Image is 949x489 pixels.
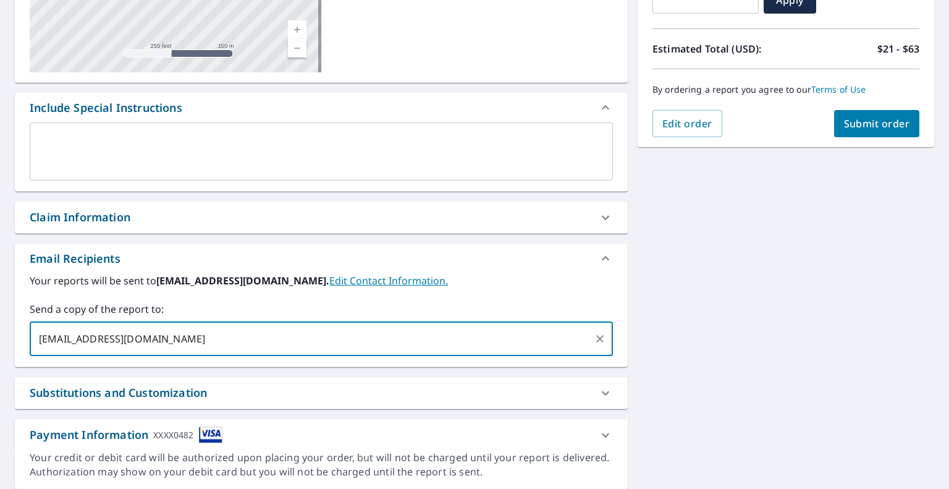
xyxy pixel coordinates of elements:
[15,93,628,122] div: Include Special Instructions
[662,117,712,130] span: Edit order
[288,20,306,39] a: Current Level 17, Zoom In
[652,41,786,56] p: Estimated Total (USD):
[15,377,628,409] div: Substitutions and Customization
[30,302,613,317] label: Send a copy of the report to:
[30,451,613,479] div: Your credit or debit card will be authorized upon placing your order, but will not be charged unt...
[30,385,207,401] div: Substitutions and Customization
[30,250,120,267] div: Email Recipients
[30,273,613,288] label: Your reports will be sent to
[652,84,919,95] p: By ordering a report you agree to our
[15,202,628,233] div: Claim Information
[199,427,222,443] img: cardImage
[156,274,329,287] b: [EMAIL_ADDRESS][DOMAIN_NAME].
[591,330,609,347] button: Clear
[288,39,306,57] a: Current Level 17, Zoom Out
[834,110,920,137] button: Submit order
[30,209,130,226] div: Claim Information
[15,419,628,451] div: Payment InformationXXXX0482cardImage
[844,117,910,130] span: Submit order
[30,100,182,116] div: Include Special Instructions
[153,427,193,443] div: XXXX0482
[15,244,628,273] div: Email Recipients
[30,427,222,443] div: Payment Information
[877,41,919,56] p: $21 - $63
[811,83,866,95] a: Terms of Use
[652,110,722,137] button: Edit order
[329,274,448,287] a: EditContactInfo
